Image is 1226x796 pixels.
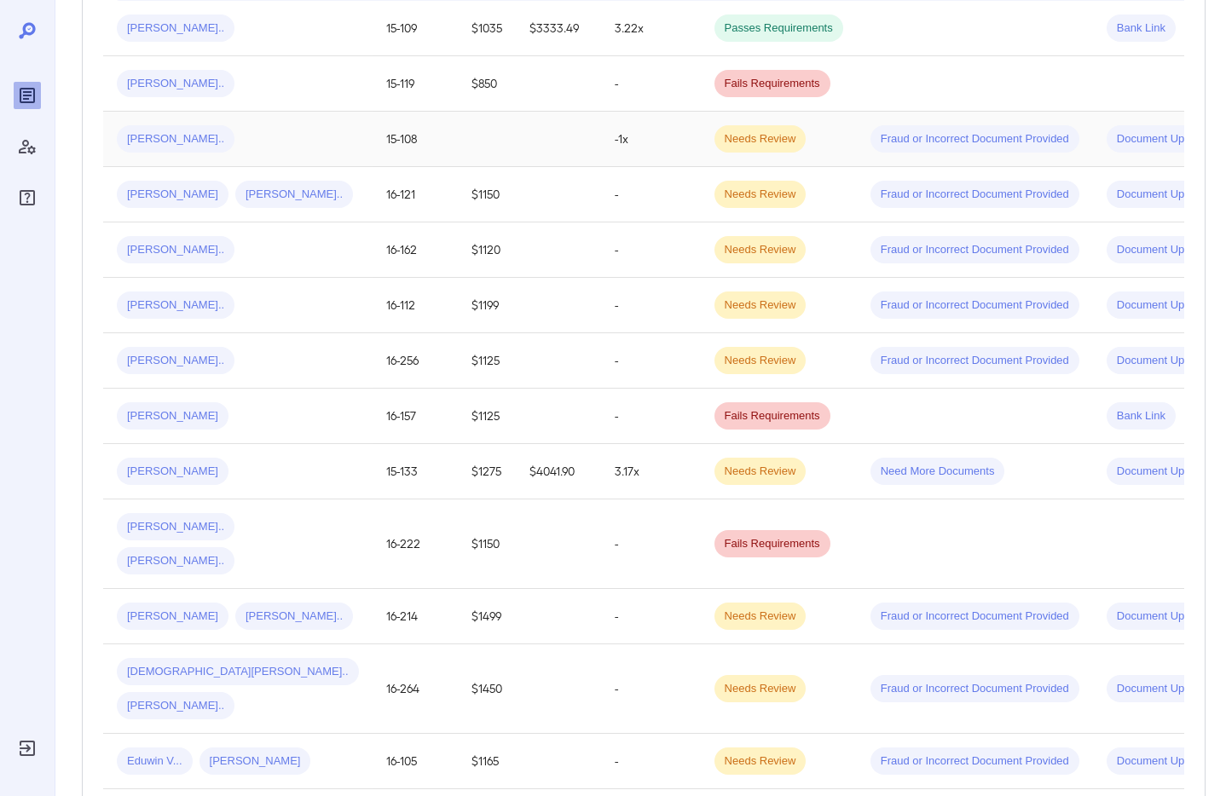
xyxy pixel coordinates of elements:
td: - [601,333,701,389]
td: 3.17x [601,444,701,499]
div: Log Out [14,735,41,762]
span: [PERSON_NAME] [200,753,311,770]
td: - [601,644,701,734]
span: Document Upload [1107,297,1216,314]
td: $1035 [458,1,516,56]
td: - [601,734,701,789]
span: Needs Review [714,131,807,147]
span: Document Upload [1107,242,1216,258]
td: $1150 [458,167,516,222]
td: $850 [458,56,516,112]
td: 16-162 [373,222,458,278]
span: [PERSON_NAME].. [235,187,353,203]
td: - [601,222,701,278]
span: Needs Review [714,753,807,770]
span: [PERSON_NAME].. [117,297,234,314]
span: [PERSON_NAME].. [117,698,234,714]
span: Needs Review [714,187,807,203]
div: Reports [14,82,41,109]
span: Bank Link [1107,20,1176,37]
td: $1165 [458,734,516,789]
div: Manage Users [14,133,41,160]
span: Passes Requirements [714,20,843,37]
span: Needs Review [714,353,807,369]
span: Document Upload [1107,609,1216,625]
span: Fraud or Incorrect Document Provided [870,242,1079,258]
td: $1275 [458,444,516,499]
span: Fraud or Incorrect Document Provided [870,131,1079,147]
td: $1125 [458,333,516,389]
td: $3333.49 [516,1,601,56]
span: [PERSON_NAME].. [235,609,353,625]
span: Fails Requirements [714,76,830,92]
td: 16-121 [373,167,458,222]
span: [DEMOGRAPHIC_DATA][PERSON_NAME].. [117,664,359,680]
span: Document Upload [1107,464,1216,480]
span: [PERSON_NAME].. [117,519,234,535]
td: - [601,56,701,112]
span: Need More Documents [870,464,1005,480]
span: Fails Requirements [714,536,830,552]
span: [PERSON_NAME].. [117,242,234,258]
td: 16-264 [373,644,458,734]
td: 3.22x [601,1,701,56]
span: Needs Review [714,242,807,258]
td: - [601,499,701,589]
td: 16-105 [373,734,458,789]
td: $1450 [458,644,516,734]
td: 15-133 [373,444,458,499]
span: Fails Requirements [714,408,830,424]
td: $4041.90 [516,444,601,499]
span: [PERSON_NAME] [117,187,228,203]
td: - [601,389,701,444]
span: Fraud or Incorrect Document Provided [870,609,1079,625]
td: $1499 [458,589,516,644]
span: Needs Review [714,681,807,697]
span: Document Upload [1107,187,1216,203]
span: Fraud or Incorrect Document Provided [870,753,1079,770]
span: Fraud or Incorrect Document Provided [870,297,1079,314]
td: - [601,278,701,333]
span: Needs Review [714,609,807,625]
td: $1125 [458,389,516,444]
span: [PERSON_NAME].. [117,131,234,147]
td: 15-109 [373,1,458,56]
span: Eduwin V... [117,753,193,770]
span: Needs Review [714,464,807,480]
span: [PERSON_NAME] [117,609,228,625]
span: Document Upload [1107,353,1216,369]
span: Fraud or Incorrect Document Provided [870,353,1079,369]
span: Fraud or Incorrect Document Provided [870,681,1079,697]
td: $1120 [458,222,516,278]
td: 16-222 [373,499,458,589]
span: [PERSON_NAME].. [117,20,234,37]
td: 16-157 [373,389,458,444]
td: $1199 [458,278,516,333]
span: [PERSON_NAME].. [117,76,234,92]
td: 16-256 [373,333,458,389]
span: Document Upload [1107,681,1216,697]
td: 15-119 [373,56,458,112]
span: Document Upload [1107,131,1216,147]
td: -1x [601,112,701,167]
span: Bank Link [1107,408,1176,424]
td: - [601,589,701,644]
td: 16-214 [373,589,458,644]
span: Fraud or Incorrect Document Provided [870,187,1079,203]
span: Document Upload [1107,753,1216,770]
span: [PERSON_NAME] [117,408,228,424]
span: [PERSON_NAME] [117,464,228,480]
span: [PERSON_NAME].. [117,353,234,369]
div: FAQ [14,184,41,211]
span: Needs Review [714,297,807,314]
td: 15-108 [373,112,458,167]
td: - [601,167,701,222]
span: [PERSON_NAME].. [117,553,234,569]
td: 16-112 [373,278,458,333]
td: $1150 [458,499,516,589]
